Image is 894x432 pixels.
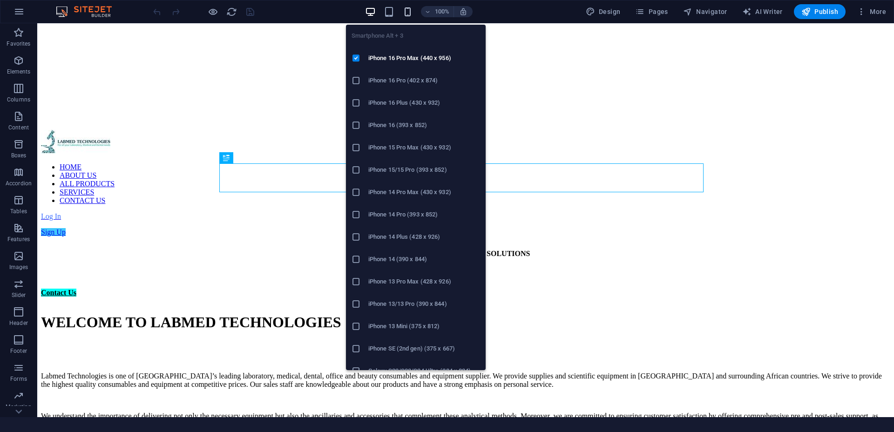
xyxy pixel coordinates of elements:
[738,4,786,19] button: AI Writer
[6,403,31,411] p: Marketing
[794,4,846,19] button: Publish
[7,68,31,75] p: Elements
[10,208,27,215] p: Tables
[226,6,237,17] button: reload
[635,7,668,16] span: Pages
[12,291,26,299] p: Slider
[586,7,621,16] span: Design
[368,142,480,153] h6: iPhone 15 Pro Max (430 x 932)
[9,319,28,327] p: Header
[368,365,480,377] h6: Galaxy S22/S23/S24 Ultra (384 x 824)
[368,97,480,108] h6: iPhone 16 Plus (430 x 932)
[459,7,467,16] i: On resize automatically adjust zoom level to fit chosen device.
[6,180,32,187] p: Accordion
[226,7,237,17] i: Reload page
[368,276,480,287] h6: iPhone 13 Pro Max (428 x 926)
[7,40,30,47] p: Favorites
[857,7,886,16] span: More
[9,263,28,271] p: Images
[368,120,480,131] h6: iPhone 16 (393 x 852)
[368,187,480,198] h6: iPhone 14 Pro Max (430 x 932)
[7,96,30,103] p: Columns
[207,6,218,17] button: Click here to leave preview mode and continue editing
[679,4,731,19] button: Navigator
[8,124,29,131] p: Content
[421,6,454,17] button: 100%
[368,231,480,243] h6: iPhone 14 Plus (428 x 926)
[368,53,480,64] h6: iPhone 16 Pro Max (440 x 956)
[10,347,27,355] p: Footer
[683,7,727,16] span: Navigator
[368,164,480,175] h6: iPhone 15/15 Pro (393 x 852)
[7,236,30,243] p: Features
[368,321,480,332] h6: iPhone 13 Mini (375 x 812)
[631,4,671,19] button: Pages
[582,4,624,19] div: Design (Ctrl+Alt+Y)
[368,75,480,86] h6: iPhone 16 Pro (402 x 874)
[11,152,27,159] p: Boxes
[368,254,480,265] h6: iPhone 14 (390 x 844)
[742,7,783,16] span: AI Writer
[435,6,450,17] h6: 100%
[582,4,624,19] button: Design
[54,6,123,17] img: Editor Logo
[368,209,480,220] h6: iPhone 14 Pro (393 x 852)
[853,4,890,19] button: More
[368,298,480,310] h6: iPhone 13/13 Pro (390 x 844)
[801,7,838,16] span: Publish
[368,343,480,354] h6: iPhone SE (2nd gen) (375 x 667)
[10,375,27,383] p: Forms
